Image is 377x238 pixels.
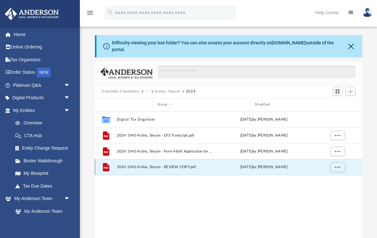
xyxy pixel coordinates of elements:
[9,205,73,218] a: My Anderson Team
[158,66,355,78] input: Search files and folders
[4,104,80,117] a: My Entitiesarrow_drop_down
[37,68,51,77] div: NEW
[4,79,80,92] a: Platinum Q&Aarrow_drop_down
[216,164,312,170] div: by [PERSON_NAME]
[4,41,80,54] a: Online Ordering
[272,40,306,45] a: [DOMAIN_NAME]
[155,89,180,94] button: Kotha, Shyam
[4,28,80,41] a: Home
[346,87,355,96] button: Add
[117,117,213,122] button: Digital Tax Organizer
[9,167,77,180] a: My Blueprint
[4,66,80,79] a: Order StatusNEW
[86,12,94,17] a: menu
[330,146,345,156] button: More options
[4,53,80,66] a: Tax Organizers
[186,89,196,94] button: 2024
[330,130,345,140] button: More options
[330,162,345,172] button: More options
[117,165,213,169] span: 2024 1040 Kotha, Shyam - REVIEW COPY.pdf
[9,117,80,130] a: Overview
[4,92,80,104] a: Digital Productsarrow_drop_down
[9,129,80,142] a: CTA Hub
[363,8,372,17] img: User Pic
[64,79,77,92] span: arrow_drop_down
[64,92,77,105] span: arrow_drop_down
[117,149,213,153] span: 2024 1040 Kotha, Shyam - Form 4868 Application for Extension.pdf
[116,102,213,108] div: Name
[64,104,77,117] span: arrow_drop_down
[117,133,213,138] span: 2024 1040 Kotha, Shyam - EFS Transcript.pdf
[215,102,312,108] div: Modified
[347,42,356,51] button: Close
[9,142,80,155] a: Entity Change Request
[9,180,80,192] a: Tax Due Dates
[4,192,77,205] a: My Anderson Teamarrow_drop_down
[102,89,139,94] button: Viewable-ClientDocs
[112,40,346,53] div: Difficulty viewing your box folder? You can also access your account directly on outside of the p...
[9,154,80,167] a: Binder Walkthrough
[107,9,114,16] i: search
[3,8,61,20] img: Anderson Advisors Platinum Portal
[97,102,113,108] div: id
[333,87,342,96] button: Switch to Grid View
[86,9,94,17] i: menu
[145,89,150,94] button: ···
[216,116,312,122] div: [DATE] by [PERSON_NAME]
[64,192,77,205] span: arrow_drop_down
[240,165,252,169] span: [DATE]
[216,148,312,154] div: [DATE] by [PERSON_NAME]
[216,132,312,138] div: [DATE] by [PERSON_NAME]
[315,102,359,108] div: id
